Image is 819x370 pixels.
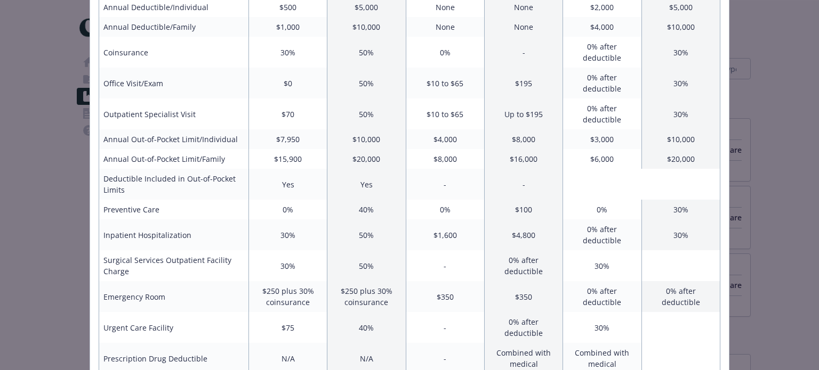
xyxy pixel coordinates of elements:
[563,281,641,312] td: 0% after deductible
[563,68,641,98] td: 0% after deductible
[327,17,406,37] td: $10,000
[406,98,484,129] td: $10 to $65
[484,129,563,149] td: $8,000
[327,98,406,129] td: 50%
[563,149,641,169] td: $6,000
[641,129,720,149] td: $10,000
[484,149,563,169] td: $16,000
[641,281,720,312] td: 0% after deductible
[563,200,641,219] td: 0%
[99,250,249,281] td: Surgical Services Outpatient Facility Charge
[563,129,641,149] td: $3,000
[406,219,484,250] td: $1,600
[641,98,720,129] td: 30%
[641,219,720,250] td: 30%
[327,169,406,200] td: Yes
[484,169,563,200] td: -
[327,37,406,68] td: 50%
[99,312,249,343] td: Urgent Care Facility
[327,219,406,250] td: 50%
[641,149,720,169] td: $20,000
[563,312,641,343] td: 30%
[248,281,327,312] td: $250 plus 30% coinsurance
[406,149,484,169] td: $8,000
[327,149,406,169] td: $20,000
[99,281,249,312] td: Emergency Room
[484,68,563,98] td: $195
[327,129,406,149] td: $10,000
[484,250,563,281] td: 0% after deductible
[99,37,249,68] td: Coinsurance
[248,200,327,219] td: 0%
[563,219,641,250] td: 0% after deductible
[327,68,406,98] td: 50%
[248,98,327,129] td: $70
[406,68,484,98] td: $10 to $65
[406,37,484,68] td: 0%
[484,17,563,37] td: None
[641,200,720,219] td: 30%
[484,98,563,129] td: Up to $195
[406,250,484,281] td: -
[248,129,327,149] td: $7,950
[248,250,327,281] td: 30%
[248,219,327,250] td: 30%
[563,250,641,281] td: 30%
[248,149,327,169] td: $15,900
[406,200,484,219] td: 0%
[99,98,249,129] td: Outpatient Specialist Visit
[484,37,563,68] td: -
[406,169,484,200] td: -
[563,98,641,129] td: 0% after deductible
[327,281,406,312] td: $250 plus 30% coinsurance
[99,17,249,37] td: Annual Deductible/Family
[327,250,406,281] td: 50%
[99,129,249,149] td: Annual Out-of-Pocket Limit/Individual
[484,281,563,312] td: $350
[406,129,484,149] td: $4,000
[248,37,327,68] td: 30%
[248,68,327,98] td: $0
[641,37,720,68] td: 30%
[406,281,484,312] td: $350
[327,312,406,343] td: 40%
[99,68,249,98] td: Office Visit/Exam
[99,169,249,200] td: Deductible Included in Out-of-Pocket Limits
[406,17,484,37] td: None
[406,312,484,343] td: -
[563,37,641,68] td: 0% after deductible
[563,17,641,37] td: $4,000
[99,149,249,169] td: Annual Out-of-Pocket Limit/Family
[248,169,327,200] td: Yes
[641,17,720,37] td: $10,000
[248,17,327,37] td: $1,000
[99,200,249,219] td: Preventive Care
[484,219,563,250] td: $4,800
[484,312,563,343] td: 0% after deductible
[99,219,249,250] td: Inpatient Hospitalization
[641,68,720,98] td: 30%
[327,200,406,219] td: 40%
[248,312,327,343] td: $75
[484,200,563,219] td: $100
